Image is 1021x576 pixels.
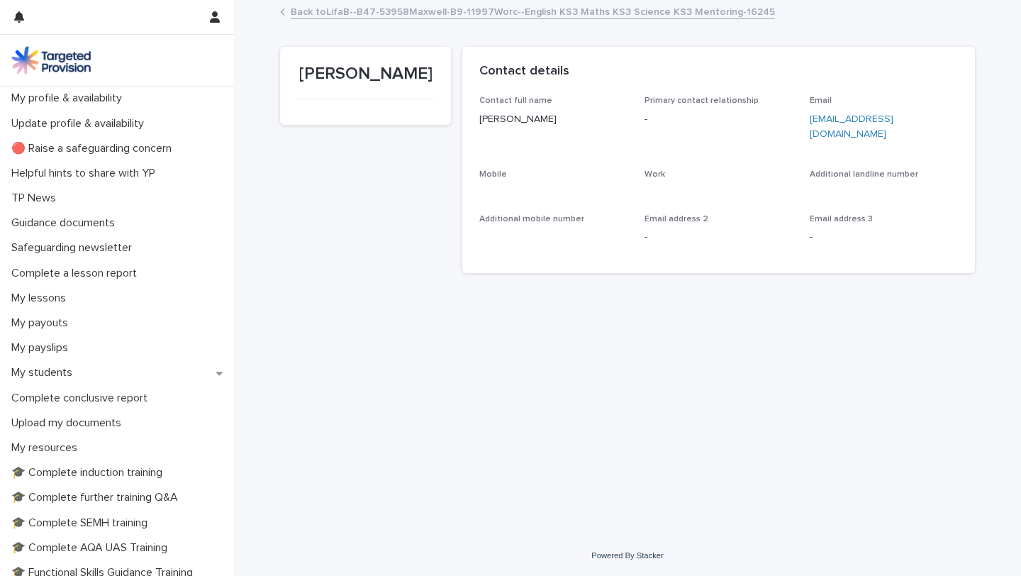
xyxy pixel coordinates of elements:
[810,114,893,139] a: [EMAIL_ADDRESS][DOMAIN_NAME]
[6,516,159,530] p: 🎓 Complete SEMH training
[6,267,148,280] p: Complete a lesson report
[6,541,179,555] p: 🎓 Complete AQA UAS Training
[810,96,832,105] span: Email
[11,46,91,74] img: M5nRWzHhSzIhMunXDL62
[479,96,552,105] span: Contact full name
[479,112,627,127] p: [PERSON_NAME]
[645,215,708,223] span: Email address 2
[6,316,79,330] p: My payouts
[6,241,143,255] p: Safeguarding newsletter
[645,112,793,127] p: -
[645,96,759,105] span: Primary contact relationship
[810,215,873,223] span: Email address 3
[479,64,569,79] h2: Contact details
[6,341,79,355] p: My payslips
[6,92,133,105] p: My profile & availability
[645,170,665,179] span: Work
[6,416,133,430] p: Upload my documents
[6,167,167,180] p: Helpful hints to share with YP
[6,142,183,155] p: 🔴 Raise a safeguarding concern
[6,392,159,405] p: Complete conclusive report
[810,170,918,179] span: Additional landline number
[6,192,67,205] p: TP News
[479,170,507,179] span: Mobile
[6,491,189,504] p: 🎓 Complete further training Q&A
[479,215,584,223] span: Additional mobile number
[591,551,663,560] a: Powered By Stacker
[810,230,958,245] p: -
[297,64,434,84] p: [PERSON_NAME]
[6,441,89,455] p: My resources
[291,3,775,19] a: Back toLifaB--B47-53958Maxwell-B9-11997Worc--English KS3 Maths KS3 Science KS3 Mentoring-16245
[645,230,793,245] p: -
[6,216,126,230] p: Guidance documents
[6,466,174,480] p: 🎓 Complete induction training
[6,117,155,131] p: Update profile & availability
[6,366,84,380] p: My students
[6,292,77,305] p: My lessons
